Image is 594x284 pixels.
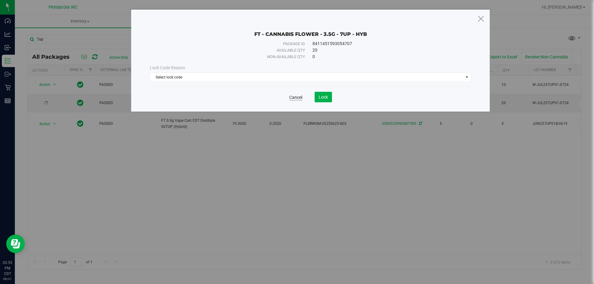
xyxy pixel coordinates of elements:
[463,73,471,82] span: select
[150,22,471,37] div: FT - CANNABIS FLOWER - 3.5G - 7UP - HYB
[164,54,305,60] div: Non-available qty
[319,95,328,100] span: Lock
[312,53,457,60] div: 0
[289,94,302,100] a: Cancel
[312,47,457,53] div: 20
[315,92,332,102] button: Lock
[150,65,185,70] span: Lock Code Reason
[164,41,305,47] div: Package ID
[164,47,305,53] div: Available qty
[150,73,463,82] span: Select lock code
[312,40,457,47] div: 8411451593054707
[6,235,25,253] iframe: Resource center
